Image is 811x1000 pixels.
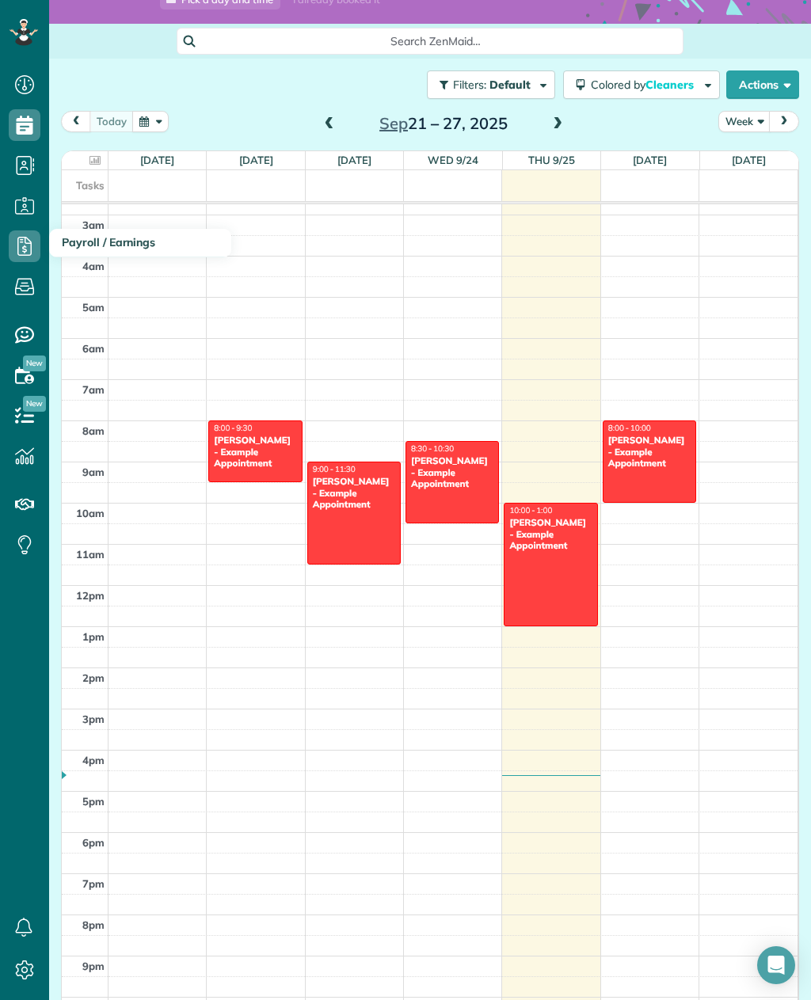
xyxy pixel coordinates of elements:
[428,154,478,166] a: Wed 9/24
[214,423,252,433] span: 8:00 - 9:30
[82,260,105,272] span: 4am
[528,154,575,166] a: Thu 9/25
[82,301,105,314] span: 5am
[82,795,105,808] span: 5pm
[89,111,134,132] button: today
[726,70,799,99] button: Actions
[633,154,667,166] a: [DATE]
[82,754,105,766] span: 4pm
[76,179,105,192] span: Tasks
[82,960,105,972] span: 9pm
[732,154,766,166] a: [DATE]
[718,111,771,132] button: Week
[82,466,105,478] span: 9am
[61,111,91,132] button: prev
[23,356,46,371] span: New
[82,918,105,931] span: 8pm
[427,70,555,99] button: Filters: Default
[23,396,46,412] span: New
[313,464,356,474] span: 9:00 - 11:30
[312,476,396,510] div: [PERSON_NAME] - Example Appointment
[140,154,174,166] a: [DATE]
[82,342,105,355] span: 6am
[82,424,105,437] span: 8am
[608,423,651,433] span: 8:00 - 10:00
[607,435,691,469] div: [PERSON_NAME] - Example Appointment
[757,946,795,984] div: Open Intercom Messenger
[453,78,486,92] span: Filters:
[410,455,494,489] div: [PERSON_NAME] - Example Appointment
[345,115,543,132] h2: 21 – 27, 2025
[76,507,105,519] span: 10am
[563,70,720,99] button: Colored byCleaners
[419,70,555,99] a: Filters: Default
[489,78,531,92] span: Default
[379,113,408,133] span: Sep
[239,154,273,166] a: [DATE]
[76,589,105,602] span: 12pm
[82,877,105,890] span: 7pm
[337,154,371,166] a: [DATE]
[82,383,105,396] span: 7am
[82,713,105,725] span: 3pm
[76,548,105,561] span: 11am
[213,435,297,469] div: [PERSON_NAME] - Example Appointment
[509,505,552,515] span: 10:00 - 1:00
[508,517,592,551] div: [PERSON_NAME] - Example Appointment
[62,235,155,249] span: Payroll / Earnings
[82,671,105,684] span: 2pm
[769,111,799,132] button: next
[591,78,699,92] span: Colored by
[645,78,696,92] span: Cleaners
[82,630,105,643] span: 1pm
[82,836,105,849] span: 6pm
[82,219,105,231] span: 3am
[411,443,454,454] span: 8:30 - 10:30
